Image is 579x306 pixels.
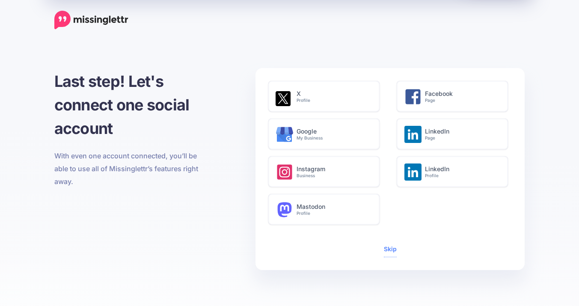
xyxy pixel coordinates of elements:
[268,194,384,225] a: MastodonProfile
[54,72,190,138] span: Last step! Let's connect one social account
[397,156,512,187] a: LinkedInProfile
[297,173,370,178] small: Business
[425,90,499,103] h6: Facebook
[268,81,384,112] a: XProfile
[425,173,499,178] small: Profile
[276,91,291,106] img: twitter-square.png
[297,166,370,178] h6: Instagram
[297,203,370,216] h6: Mastodon
[54,149,203,188] p: With even one account connected, you’ll be able to use all of Missinglettr’s features right away.
[425,166,499,178] h6: LinkedIn
[425,135,499,141] small: Page
[276,126,293,143] img: google-business.svg
[425,98,499,103] small: Page
[268,119,384,149] a: GoogleMy Business
[384,245,397,253] a: Skip
[297,211,370,216] small: Profile
[268,156,384,187] a: InstagramBusiness
[297,98,370,103] small: Profile
[297,90,370,103] h6: X
[397,119,512,149] a: LinkedInPage
[397,81,512,112] a: FacebookPage
[297,135,370,141] small: My Business
[297,128,370,141] h6: Google
[425,128,499,141] h6: LinkedIn
[54,11,128,30] a: Home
